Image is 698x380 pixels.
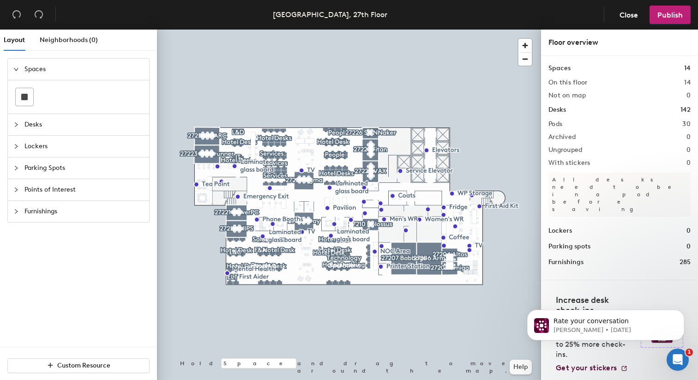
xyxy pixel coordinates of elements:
[612,6,646,24] button: Close
[548,79,588,86] h2: On this floor
[40,36,98,44] span: Neighborhoods (0)
[13,66,19,72] span: expanded
[548,133,576,141] h2: Archived
[548,121,562,128] h2: Pods
[620,11,638,19] span: Close
[680,105,691,115] h1: 142
[548,172,691,217] p: All desks need to be in a pod before saving
[686,241,691,252] h1: 0
[548,226,572,236] h1: Lockers
[13,187,19,193] span: collapsed
[24,201,144,222] span: Furnishings
[7,6,26,24] button: Undo (⌘ + Z)
[548,105,566,115] h1: Desks
[548,159,590,167] h2: With stickers
[548,92,586,99] h2: Not on map
[513,290,698,355] iframe: Intercom notifications message
[273,9,387,20] div: [GEOGRAPHIC_DATA], 27th Floor
[548,37,691,48] div: Floor overview
[686,349,693,356] span: 1
[650,6,691,24] button: Publish
[548,63,571,73] h1: Spaces
[13,209,19,214] span: collapsed
[686,133,691,141] h2: 0
[30,6,48,24] button: Redo (⌘ + ⇧ + Z)
[4,36,25,44] span: Layout
[13,165,19,171] span: collapsed
[657,11,683,19] span: Publish
[686,226,691,236] h1: 0
[24,179,144,200] span: Points of Interest
[24,136,144,157] span: Lockers
[510,360,532,374] button: Help
[680,257,691,267] h1: 285
[684,79,691,86] h2: 14
[13,122,19,127] span: collapsed
[556,363,628,373] a: Get your stickers
[556,363,617,372] span: Get your stickers
[7,358,150,373] button: Custom Resource
[24,59,144,80] span: Spaces
[667,349,689,371] iframe: Intercom live chat
[686,146,691,154] h2: 0
[24,114,144,135] span: Desks
[684,63,691,73] h1: 14
[686,159,691,167] h2: 0
[548,257,584,267] h1: Furnishings
[57,362,110,369] span: Custom Resource
[548,241,590,252] h1: Parking spots
[682,121,691,128] h2: 30
[548,146,583,154] h2: Ungrouped
[24,157,144,179] span: Parking Spots
[13,144,19,149] span: collapsed
[686,92,691,99] h2: 0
